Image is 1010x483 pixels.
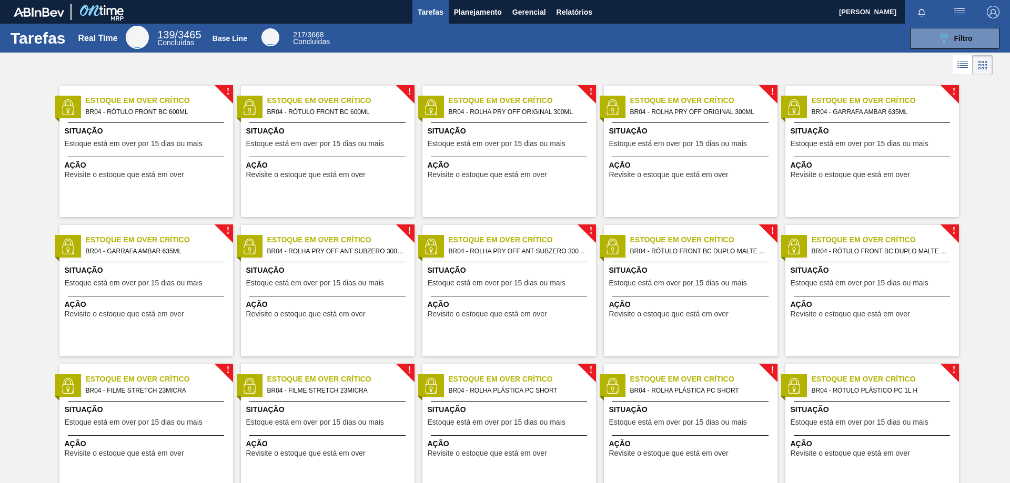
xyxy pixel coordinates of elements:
[609,265,775,276] span: Situação
[609,279,747,287] span: Estoque está em over por 15 dias ou mais
[65,404,230,415] span: Situação
[812,245,951,257] span: BR04 - RÓTULO FRONT BC DUPLO MALTE 600ML
[428,418,565,426] span: Estoque está em over por 15 dias ou mais
[246,160,412,171] span: Ação
[449,106,588,118] span: BR04 - ROLHA PRY OFF ORIGINAL 300ML
[246,171,366,179] span: Revisite o estoque que está em over
[987,6,999,18] img: Logout
[952,88,955,96] span: !
[86,245,225,257] span: BR04 - GARRAFA AMBAR 635ML
[791,299,956,310] span: Ação
[226,366,229,374] span: !
[65,140,203,148] span: Estoque está em over por 15 dias ou mais
[86,385,225,396] span: BR04 - FILME STRETCH 23MICRA
[246,265,412,276] span: Situação
[454,6,502,18] span: Planejamento
[408,88,411,96] span: !
[267,374,415,385] span: Estoque em Over Crítico
[246,418,384,426] span: Estoque está em over por 15 dias ou mais
[609,299,775,310] span: Ação
[791,265,956,276] span: Situação
[428,126,593,137] span: Situação
[630,385,769,396] span: BR04 - ROLHA PLÁSTICA PC SHORT
[293,30,305,39] span: 217
[226,227,229,235] span: !
[241,378,257,394] img: status
[589,88,592,96] span: !
[11,32,66,44] h1: Tarefas
[812,374,959,385] span: Estoque em Over Crítico
[428,160,593,171] span: Ação
[791,279,928,287] span: Estoque está em over por 15 dias ou mais
[65,299,230,310] span: Ação
[246,126,412,137] span: Situação
[791,310,910,318] span: Revisite o estoque que está em over
[65,265,230,276] span: Situação
[609,404,775,415] span: Situação
[267,106,406,118] span: BR04 - RÓTULO FRONT BC 600ML
[408,227,411,235] span: !
[609,140,747,148] span: Estoque está em over por 15 dias ou mais
[812,234,959,245] span: Estoque em Over Crítico
[65,418,203,426] span: Estoque está em over por 15 dias ou mais
[973,55,993,75] div: Visão em Cards
[630,95,777,106] span: Estoque em Over Crítico
[246,404,412,415] span: Situação
[78,34,117,43] div: Real Time
[791,126,956,137] span: Situação
[246,449,366,457] span: Revisite o estoque que está em over
[65,171,184,179] span: Revisite o estoque que está em over
[604,99,620,115] img: status
[86,106,225,118] span: BR04 - RÓTULO FRONT BC 600ML
[428,299,593,310] span: Ação
[293,30,324,39] span: / 3668
[786,239,802,254] img: status
[812,95,959,106] span: Estoque em Over Crítico
[261,28,279,46] div: Base Line
[449,245,588,257] span: BR04 - ROLHA PRY OFF ANT SUBZERO 300ML
[65,438,230,449] span: Ação
[423,378,439,394] img: status
[213,34,247,43] div: Base Line
[609,171,729,179] span: Revisite o estoque que está em over
[60,99,76,115] img: status
[786,378,802,394] img: status
[604,239,620,254] img: status
[791,160,956,171] span: Ação
[953,55,973,75] div: Visão em Lista
[246,438,412,449] span: Ação
[157,29,201,40] span: / 3465
[65,279,203,287] span: Estoque está em over por 15 dias ou mais
[609,160,775,171] span: Ação
[428,140,565,148] span: Estoque está em over por 15 dias ou mais
[14,7,64,17] img: TNhmsLtSVTkK8tSr43FrP2fwEKptu5GPRR3wAAAABJRU5ErkJggg==
[65,310,184,318] span: Revisite o estoque que está em over
[952,366,955,374] span: !
[791,404,956,415] span: Situação
[952,227,955,235] span: !
[267,385,406,396] span: BR04 - FILME STRETCH 23MICRA
[126,26,149,49] div: Real Time
[246,279,384,287] span: Estoque está em over por 15 dias ou mais
[423,239,439,254] img: status
[241,99,257,115] img: status
[423,99,439,115] img: status
[589,366,592,374] span: !
[86,234,233,245] span: Estoque em Over Crítico
[771,227,774,235] span: !
[428,279,565,287] span: Estoque está em over por 15 dias ou mais
[428,449,547,457] span: Revisite o estoque que está em over
[293,32,330,45] div: Base Line
[449,234,596,245] span: Estoque em Over Crítico
[86,95,233,106] span: Estoque em Over Crítico
[771,366,774,374] span: !
[791,438,956,449] span: Ação
[60,239,76,254] img: status
[86,374,233,385] span: Estoque em Over Crítico
[428,171,547,179] span: Revisite o estoque que está em over
[418,6,443,18] span: Tarefas
[267,245,406,257] span: BR04 - ROLHA PRY OFF ANT SUBZERO 300ML
[609,449,729,457] span: Revisite o estoque que está em over
[791,171,910,179] span: Revisite o estoque que está em over
[226,88,229,96] span: !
